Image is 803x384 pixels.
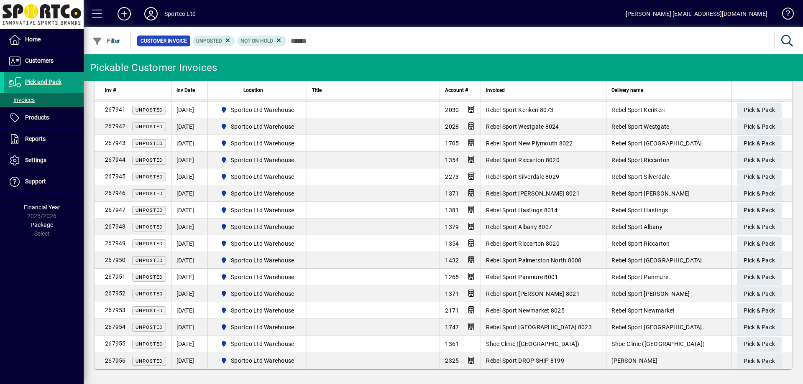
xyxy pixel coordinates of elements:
[486,123,559,130] span: Rebel Sport Westgate 8024
[744,220,775,234] span: Pick & Pack
[105,273,126,280] span: 267951
[217,122,298,132] span: Sportco Ltd Warehouse
[611,290,690,297] span: Rebel Sport [PERSON_NAME]
[25,114,49,121] span: Products
[136,107,163,113] span: Unposted
[486,357,564,364] span: Rebel Sport DROP SHIP 8199
[171,269,207,285] td: [DATE]
[737,320,782,335] button: Pick & Pack
[240,38,273,44] span: Not On Hold
[312,86,322,95] span: Title
[445,307,459,314] span: 2171
[171,302,207,319] td: [DATE]
[231,273,294,281] span: Sportco Ltd Warehouse
[737,120,782,135] button: Pick & Pack
[744,103,775,117] span: Pick & Pack
[171,185,207,202] td: [DATE]
[445,341,459,347] span: 1361
[445,173,459,180] span: 2273
[105,257,126,263] span: 267950
[217,138,298,148] span: Sportco Ltd Warehouse
[445,324,459,331] span: 1747
[737,303,782,318] button: Pick & Pack
[25,79,61,85] span: Pick and Pack
[213,86,302,95] div: Location
[312,86,435,95] div: Title
[231,156,294,164] span: Sportco Ltd Warehouse
[744,170,775,184] span: Pick & Pack
[486,107,553,113] span: Rebel Sport Kerikeri 8073
[231,122,294,131] span: Sportco Ltd Warehouse
[445,190,459,197] span: 1371
[445,257,459,264] span: 1432
[171,235,207,252] td: [DATE]
[171,319,207,336] td: [DATE]
[445,207,459,214] span: 1381
[8,97,35,103] span: Invoices
[486,173,559,180] span: Rebel Sport Silverdale 8029
[136,359,163,364] span: Unposted
[105,240,126,247] span: 267949
[445,86,476,95] div: Account #
[486,290,580,297] span: Rebel Sport [PERSON_NAME] 8021
[611,86,643,95] span: Delivery name
[231,173,294,181] span: Sportco Ltd Warehouse
[611,240,670,247] span: Rebel Sport Riccarton
[105,206,126,213] span: 267947
[445,224,459,230] span: 1379
[171,202,207,219] td: [DATE]
[445,240,459,247] span: 1354
[445,274,459,280] span: 1265
[4,51,84,71] a: Customers
[611,107,665,113] span: Rebel Sport KeriKeri
[90,33,123,48] button: Filter
[217,255,298,265] span: Sportco Ltd Warehouse
[611,123,669,130] span: Rebel Sport Westgate
[105,357,126,364] span: 267956
[744,187,775,201] span: Pick & Pack
[105,106,126,113] span: 267941
[171,135,207,152] td: [DATE]
[737,186,782,201] button: Pick & Pack
[445,123,459,130] span: 2028
[231,189,294,198] span: Sportco Ltd Warehouse
[737,136,782,151] button: Pick & Pack
[737,153,782,168] button: Pick & Pack
[744,120,775,134] span: Pick & Pack
[217,188,298,198] span: Sportco Ltd Warehouse
[217,105,298,115] span: Sportco Ltd Warehouse
[231,306,294,315] span: Sportco Ltd Warehouse
[176,86,195,95] span: Inv Date
[4,171,84,192] a: Support
[486,86,505,95] span: Invoiced
[136,308,163,313] span: Unposted
[445,290,459,297] span: 1371
[744,320,775,334] span: Pick & Pack
[231,106,294,114] span: Sportco Ltd Warehouse
[136,258,163,263] span: Unposted
[171,152,207,168] td: [DATE]
[611,341,705,347] span: Shoe Clinic ([GEOGRAPHIC_DATA])
[744,354,775,368] span: Pick & Pack
[486,240,560,247] span: Rebel Sport Riccarton 8020
[217,289,298,299] span: Sportco Ltd Warehouse
[237,36,286,46] mat-chip: Hold Status: Not On Hold
[105,86,166,95] div: Inv #
[4,129,84,150] a: Reports
[737,203,782,218] button: Pick & Pack
[744,287,775,301] span: Pick & Pack
[486,140,573,147] span: Rebel Sport New Plymouth 8022
[171,285,207,302] td: [DATE]
[90,61,217,74] div: Pickable Customer Invoices
[171,118,207,135] td: [DATE]
[136,224,163,230] span: Unposted
[611,274,668,280] span: Rebel Sport Panmure
[136,208,163,213] span: Unposted
[217,205,298,215] span: Sportco Ltd Warehouse
[176,86,202,95] div: Inv Date
[486,86,601,95] div: Invoiced
[136,291,163,297] span: Unposted
[486,207,557,214] span: Rebel Sport Hastings 8014
[611,140,702,147] span: Rebel Sport [GEOGRAPHIC_DATA]
[25,157,46,163] span: Settings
